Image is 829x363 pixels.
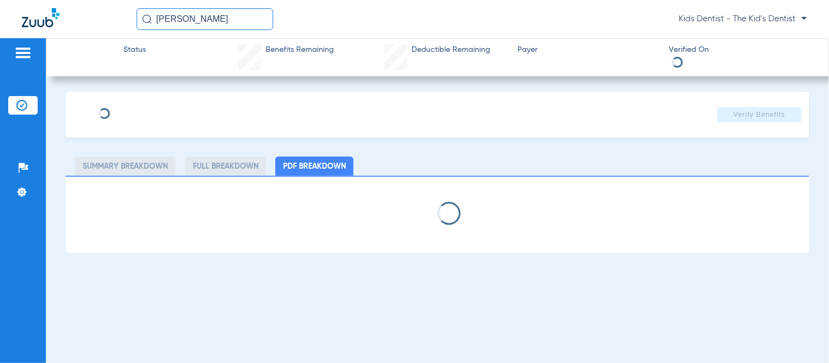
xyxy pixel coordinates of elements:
[275,157,354,176] li: PDF Breakdown
[266,44,334,56] span: Benefits Remaining
[137,8,273,30] input: Search for patients
[518,44,660,56] span: Payer
[75,157,175,176] li: Summary Breakdown
[22,8,60,27] img: Zuub Logo
[14,46,32,59] img: hamburger-icon
[679,14,807,25] span: Kids Dentist - The Kid's Dentist
[412,44,491,56] span: Deductible Remaining
[142,14,152,24] img: Search Icon
[669,44,812,56] span: Verified On
[185,157,266,176] li: Full Breakdown
[124,44,146,56] span: Status
[774,311,829,363] iframe: Chat Widget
